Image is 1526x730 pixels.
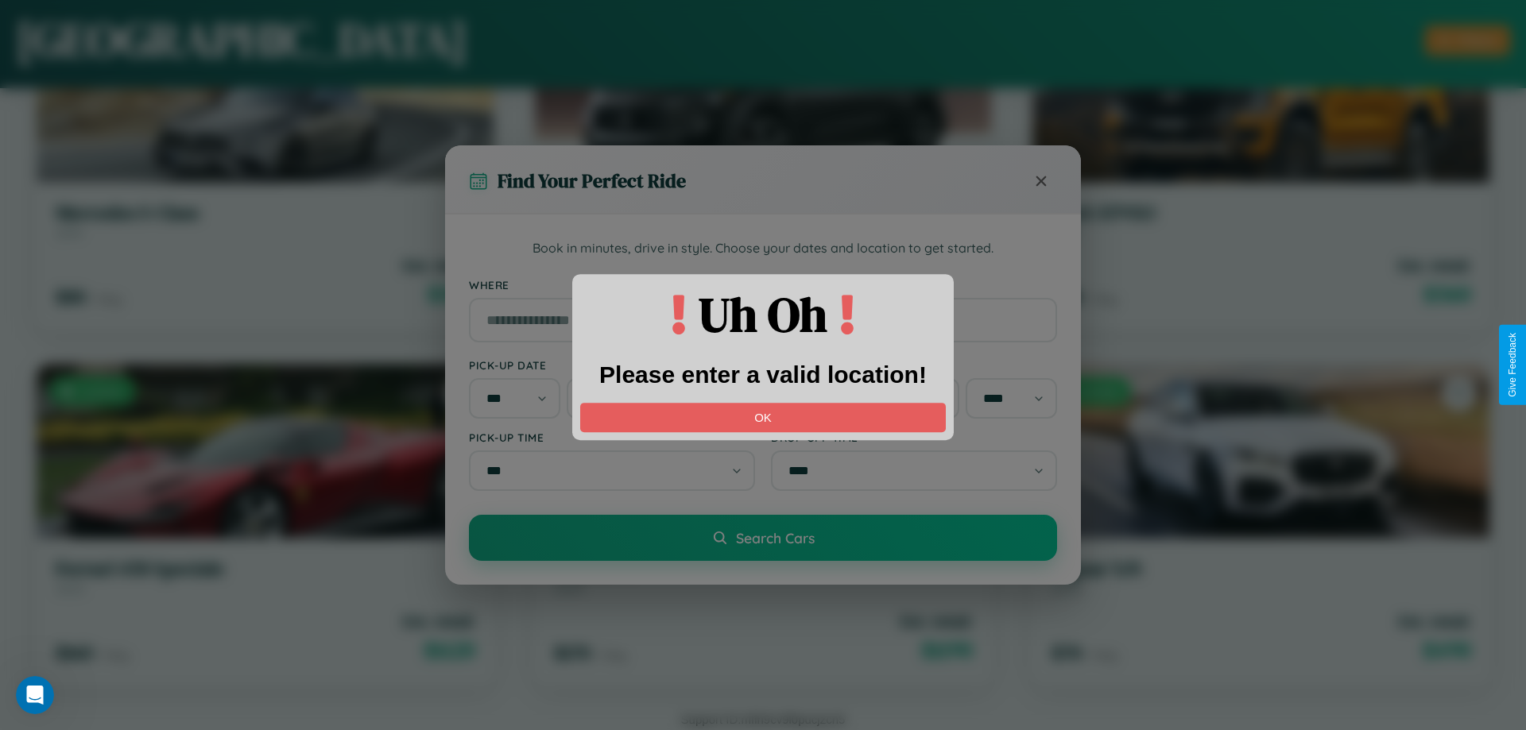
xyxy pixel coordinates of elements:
label: Drop-off Date [771,358,1057,372]
h3: Find Your Perfect Ride [498,168,686,194]
label: Where [469,278,1057,292]
span: Search Cars [736,529,815,547]
label: Drop-off Time [771,431,1057,444]
p: Book in minutes, drive in style. Choose your dates and location to get started. [469,238,1057,259]
label: Pick-up Date [469,358,755,372]
label: Pick-up Time [469,431,755,444]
